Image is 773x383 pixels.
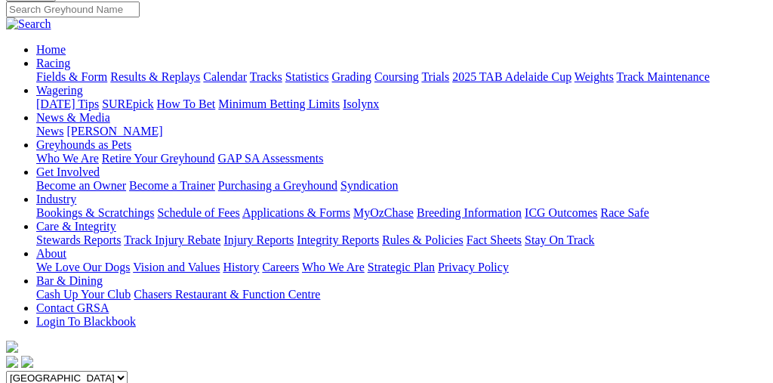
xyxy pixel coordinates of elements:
a: Calendar [203,70,247,83]
a: Login To Blackbook [36,315,136,328]
div: News & Media [36,125,767,138]
a: History [223,261,259,273]
a: Coursing [374,70,419,83]
a: Schedule of Fees [157,206,239,219]
a: Rules & Policies [382,233,463,246]
a: Purchasing a Greyhound [218,179,337,192]
div: Get Involved [36,179,767,193]
a: Statistics [285,70,329,83]
a: Greyhounds as Pets [36,138,131,151]
a: About [36,247,66,260]
div: Industry [36,206,767,220]
a: Track Maintenance [617,70,710,83]
div: Racing [36,70,767,84]
input: Search [6,2,140,17]
a: Become an Owner [36,179,126,192]
a: Industry [36,193,76,205]
a: Strategic Plan [368,261,435,273]
a: News & Media [36,111,110,124]
a: Cash Up Your Club [36,288,131,301]
a: Grading [332,70,371,83]
a: Fields & Form [36,70,107,83]
a: Trials [421,70,449,83]
a: We Love Our Dogs [36,261,130,273]
a: Bookings & Scratchings [36,206,154,219]
a: [DATE] Tips [36,97,99,110]
a: Track Injury Rebate [124,233,220,246]
div: About [36,261,767,274]
a: Stay On Track [525,233,594,246]
div: Bar & Dining [36,288,767,301]
a: Results & Replays [110,70,200,83]
a: ICG Outcomes [525,206,597,219]
a: Contact GRSA [36,301,109,314]
a: MyOzChase [353,206,414,219]
a: Vision and Values [133,261,220,273]
a: [PERSON_NAME] [66,125,162,137]
div: Wagering [36,97,767,111]
div: Greyhounds as Pets [36,152,767,165]
a: Who We Are [36,152,99,165]
a: Bar & Dining [36,274,103,287]
a: How To Bet [157,97,216,110]
a: Wagering [36,84,83,97]
a: Isolynx [343,97,379,110]
a: Care & Integrity [36,220,116,233]
a: Fact Sheets [467,233,522,246]
a: Home [36,43,66,56]
a: News [36,125,63,137]
a: Chasers Restaurant & Function Centre [134,288,320,301]
a: Who We Are [302,261,365,273]
img: logo-grsa-white.png [6,341,18,353]
a: Injury Reports [223,233,294,246]
img: Search [6,17,51,31]
a: Racing [36,57,70,69]
a: Race Safe [600,206,648,219]
a: Breeding Information [417,206,522,219]
a: Become a Trainer [129,179,215,192]
a: SUREpick [102,97,153,110]
a: Weights [574,70,614,83]
a: Applications & Forms [242,206,350,219]
a: Minimum Betting Limits [218,97,340,110]
img: twitter.svg [21,356,33,368]
a: Stewards Reports [36,233,121,246]
a: Integrity Reports [297,233,379,246]
a: GAP SA Assessments [218,152,324,165]
a: Tracks [250,70,282,83]
div: Care & Integrity [36,233,767,247]
a: Syndication [340,179,398,192]
a: Privacy Policy [438,261,509,273]
a: Retire Your Greyhound [102,152,215,165]
img: facebook.svg [6,356,18,368]
a: Careers [262,261,299,273]
a: 2025 TAB Adelaide Cup [452,70,571,83]
a: Get Involved [36,165,100,178]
